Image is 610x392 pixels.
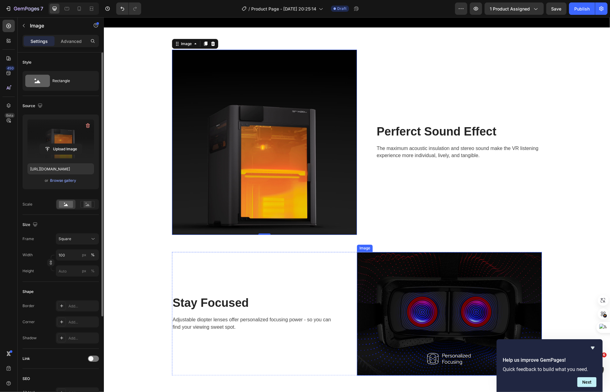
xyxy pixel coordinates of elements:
div: Border [23,303,35,309]
p: Quick feedback to build what you need. [503,366,596,372]
div: Link [23,356,30,361]
div: Add... [68,303,97,309]
div: Shape [23,289,34,294]
span: Square [59,236,71,242]
button: px [89,251,96,259]
button: px [89,267,96,275]
div: Help us improve GemPages! [503,344,596,387]
div: % [91,252,95,258]
div: Shadow [23,335,37,341]
div: Source [23,102,44,110]
div: Rectangle [52,74,90,88]
div: Add... [68,319,97,325]
div: Publish [574,6,590,12]
span: Save [551,6,562,11]
button: Save [546,2,567,15]
button: Upload Image [39,144,82,155]
p: Settings [31,38,48,44]
button: Browse gallery [50,177,77,184]
div: Style [23,60,31,65]
button: Square [56,233,99,244]
div: 450 [6,66,15,71]
input: px% [56,265,99,277]
button: 7 [2,2,46,15]
input: px% [56,249,99,261]
div: px [82,268,86,274]
p: Perferct Sound Effect [273,107,437,122]
label: Height [23,268,34,274]
div: % [91,268,95,274]
button: % [80,251,88,259]
div: Add... [68,336,97,341]
label: Width [23,252,33,258]
div: SEO [23,376,30,382]
div: Undo/Redo [116,2,141,15]
span: 6 [602,352,607,357]
div: Image [254,228,268,234]
p: Image [30,22,82,29]
span: / [248,6,250,12]
span: 1 product assigned [490,6,530,12]
p: The maximum acoustic insulation and stereo sound make the VR listening experience more individual... [273,127,437,142]
p: Stay Focused [69,279,233,293]
div: Size [23,221,39,229]
div: px [82,252,86,258]
p: 7 [40,5,43,12]
button: Hide survey [589,344,596,352]
div: Browse gallery [50,178,76,183]
span: Draft [337,6,346,11]
h2: Help us improve GemPages! [503,357,596,364]
div: Scale [23,202,32,207]
iframe: Design area [104,17,610,392]
label: Frame [23,236,34,242]
p: Adjustable diopter lenses offer personalized focusing power - so you can find your viewing sweet ... [69,299,233,314]
button: 1 product assigned [485,2,544,15]
input: https://example.com/image.jpg [27,163,94,174]
button: Next question [577,377,596,387]
button: Publish [569,2,595,15]
span: Product Page - [DATE] 20:25:14 [251,6,316,12]
div: Beta [5,113,15,118]
button: % [80,267,88,275]
p: Advanced [61,38,82,44]
div: Corner [23,319,35,325]
span: or [45,177,49,184]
